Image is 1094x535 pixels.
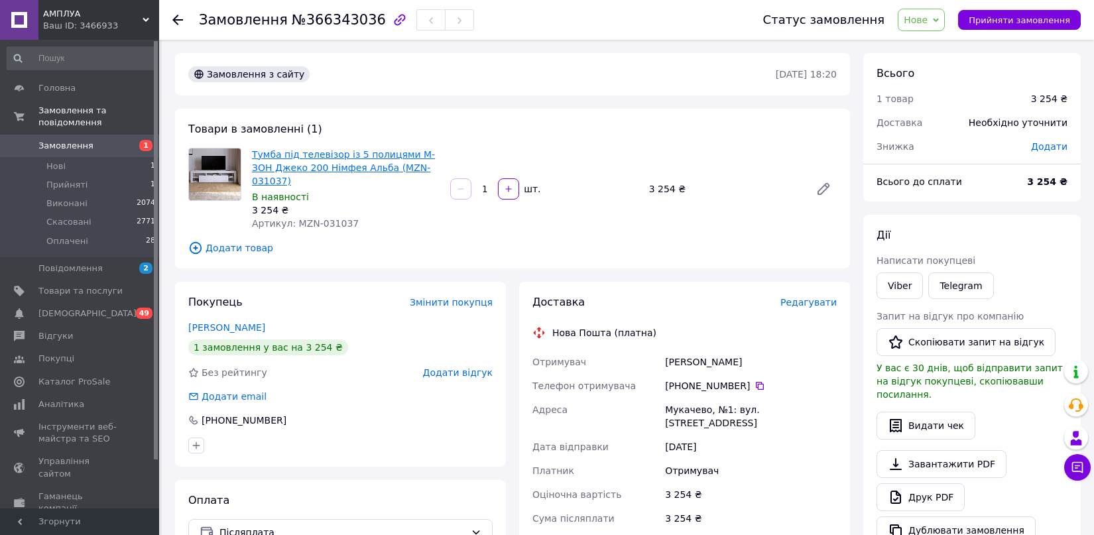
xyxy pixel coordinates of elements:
[877,229,890,241] span: Дії
[38,263,103,274] span: Повідомлення
[532,489,621,500] span: Оціночна вартість
[38,491,123,514] span: Гаманець компанії
[1027,176,1067,187] b: 3 254 ₴
[877,67,914,80] span: Всього
[252,218,359,229] span: Артикул: MZN-031037
[877,176,962,187] span: Всього до сплати
[38,82,76,94] span: Головна
[958,10,1081,30] button: Прийняти замовлення
[136,308,152,319] span: 49
[188,241,837,255] span: Додати товар
[665,379,837,392] div: [PHONE_NUMBER]
[877,272,923,299] a: Viber
[188,123,322,135] span: Товари в замовленні (1)
[188,66,310,82] div: Замовлення з сайту
[423,367,493,378] span: Додати відгук
[776,69,837,80] time: [DATE] 18:20
[662,398,839,435] div: Мукачево, №1: вул. [STREET_ADDRESS]
[877,450,1006,478] a: Завантажити PDF
[38,455,123,479] span: Управління сайтом
[969,15,1070,25] span: Прийняти замовлення
[532,296,585,308] span: Доставка
[43,8,143,20] span: АМПЛУА
[188,322,265,333] a: [PERSON_NAME]
[187,390,268,403] div: Додати email
[38,376,110,388] span: Каталог ProSale
[38,353,74,365] span: Покупці
[532,513,615,524] span: Сума післяплати
[532,404,568,415] span: Адреса
[46,198,88,209] span: Виконані
[877,93,914,104] span: 1 товар
[410,297,493,308] span: Змінити покупця
[188,296,243,308] span: Покупець
[877,412,975,440] button: Видати чек
[200,414,288,427] div: [PHONE_NUMBER]
[202,367,267,378] span: Без рейтингу
[877,328,1056,356] button: Скопіювати запит на відгук
[662,435,839,459] div: [DATE]
[644,180,805,198] div: 3 254 ₴
[252,192,309,202] span: В наявності
[139,140,152,151] span: 1
[532,381,636,391] span: Телефон отримувача
[189,149,241,200] img: Тумба під телевізор із 5 полицями М-ЗОН Джеко 200 Німфея Альба (MZN-031037)
[662,459,839,483] div: Отримувач
[904,15,928,25] span: Нове
[38,330,73,342] span: Відгуки
[38,285,123,297] span: Товари та послуги
[146,235,155,247] span: 28
[877,363,1063,400] span: У вас є 30 днів, щоб відправити запит на відгук покупцеві, скопіювавши посилання.
[877,117,922,128] span: Доставка
[199,12,288,28] span: Замовлення
[877,483,965,511] a: Друк PDF
[151,160,155,172] span: 1
[188,494,229,506] span: Оплата
[877,311,1024,322] span: Запит на відгук про компанію
[928,272,993,299] a: Telegram
[549,326,660,339] div: Нова Пошта (платна)
[38,398,84,410] span: Аналітика
[38,308,137,320] span: [DEMOGRAPHIC_DATA]
[252,149,435,186] a: Тумба під телевізор із 5 полицями М-ЗОН Джеко 200 Німфея Альба (MZN-031037)
[662,483,839,506] div: 3 254 ₴
[780,297,837,308] span: Редагувати
[46,179,88,191] span: Прийняті
[810,176,837,202] a: Редагувати
[137,198,155,209] span: 2074
[137,216,155,228] span: 2771
[151,179,155,191] span: 1
[7,46,156,70] input: Пошук
[38,140,93,152] span: Замовлення
[520,182,542,196] div: шт.
[38,105,159,129] span: Замовлення та повідомлення
[46,235,88,247] span: Оплачені
[532,357,586,367] span: Отримувач
[877,141,914,152] span: Знижка
[532,465,574,476] span: Платник
[200,390,268,403] div: Додати email
[252,204,440,217] div: 3 254 ₴
[172,13,183,27] div: Повернутися назад
[292,12,386,28] span: №366343036
[46,216,91,228] span: Скасовані
[46,160,66,172] span: Нові
[38,421,123,445] span: Інструменти веб-майстра та SEO
[1031,92,1067,105] div: 3 254 ₴
[961,108,1075,137] div: Необхідно уточнити
[1031,141,1067,152] span: Додати
[188,339,348,355] div: 1 замовлення у вас на 3 254 ₴
[1064,454,1091,481] button: Чат з покупцем
[763,13,885,27] div: Статус замовлення
[43,20,159,32] div: Ваш ID: 3466933
[877,255,975,266] span: Написати покупцеві
[532,442,609,452] span: Дата відправки
[139,263,152,274] span: 2
[662,350,839,374] div: [PERSON_NAME]
[662,506,839,530] div: 3 254 ₴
